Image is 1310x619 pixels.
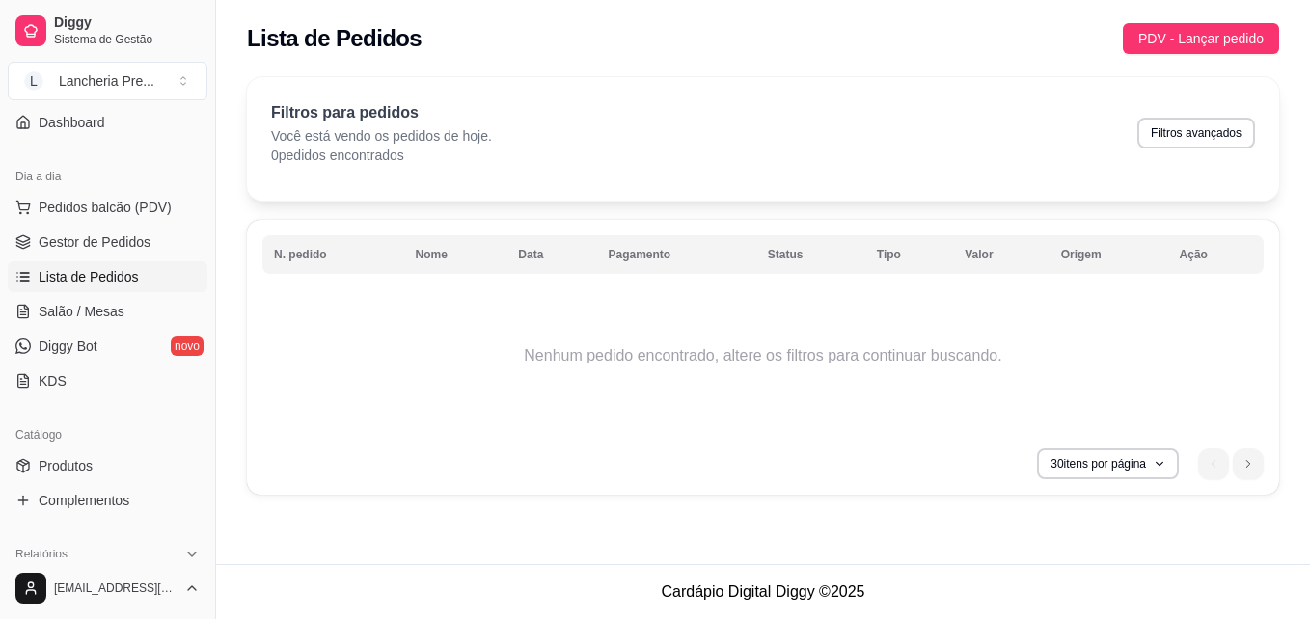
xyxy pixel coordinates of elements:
button: PDV - Lançar pedido [1123,23,1279,54]
footer: Cardápio Digital Diggy © 2025 [216,564,1310,619]
span: Lista de Pedidos [39,267,139,286]
p: Filtros para pedidos [271,101,492,124]
button: [EMAIL_ADDRESS][DOMAIN_NAME] [8,565,207,611]
span: Salão / Mesas [39,302,124,321]
a: Diggy Botnovo [8,331,207,362]
button: Filtros avançados [1137,118,1255,148]
span: KDS [39,371,67,390]
p: Você está vendo os pedidos de hoje. [271,126,492,146]
a: Salão / Mesas [8,296,207,327]
li: next page button [1233,448,1264,479]
span: Relatórios [15,547,68,562]
span: Gestor de Pedidos [39,232,150,252]
div: Lancheria Pre ... [59,71,154,91]
span: PDV - Lançar pedido [1138,28,1264,49]
button: Select a team [8,62,207,100]
span: Sistema de Gestão [54,32,200,47]
span: Complementos [39,491,129,510]
th: Ação [1168,235,1264,274]
th: Nome [404,235,507,274]
th: Status [756,235,865,274]
div: Catálogo [8,419,207,450]
span: Pedidos balcão (PDV) [39,198,172,217]
th: Valor [953,235,1049,274]
button: Pedidos balcão (PDV) [8,192,207,223]
h2: Lista de Pedidos [247,23,422,54]
a: Lista de Pedidos [8,261,207,292]
th: Tipo [865,235,953,274]
span: Produtos [39,456,93,475]
th: Data [506,235,596,274]
th: N. pedido [262,235,404,274]
span: Dashboard [39,113,105,132]
td: Nenhum pedido encontrado, altere os filtros para continuar buscando. [262,279,1264,433]
a: Gestor de Pedidos [8,227,207,257]
a: DiggySistema de Gestão [8,8,207,54]
a: Complementos [8,485,207,516]
button: 30itens por página [1037,448,1179,479]
div: Dia a dia [8,161,207,192]
span: L [24,71,43,91]
span: Diggy Bot [39,336,97,356]
a: Produtos [8,450,207,481]
th: Pagamento [597,235,756,274]
a: KDS [8,365,207,396]
span: Diggy [54,14,200,32]
nav: pagination navigation [1188,439,1273,489]
a: Dashboard [8,107,207,138]
p: 0 pedidos encontrados [271,146,492,165]
th: Origem [1050,235,1168,274]
span: [EMAIL_ADDRESS][DOMAIN_NAME] [54,580,177,596]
